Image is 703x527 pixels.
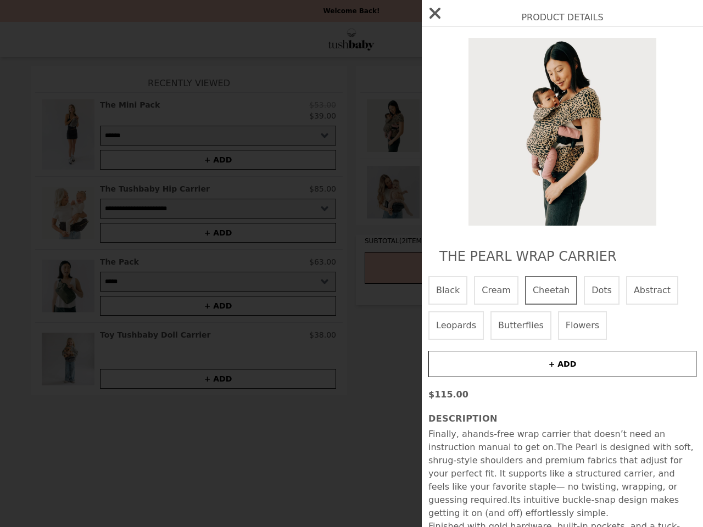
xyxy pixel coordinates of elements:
[525,276,577,305] button: Cheetah
[439,248,685,265] h2: The Pearl Wrap Carrier
[490,311,551,340] button: Butterflies
[428,351,696,377] button: + ADD
[584,276,620,305] button: Dots
[428,495,679,518] span: Its intuitive buckle-snap design makes getting it on (and off) effortlessly simple.
[428,428,696,520] p: Finally, a
[558,311,607,340] button: Flowers
[428,412,696,425] h3: Description
[428,429,694,518] span: hands-free wrap carrier that doesn’t need an instruction manual to get on. The Pearl is designed ...
[474,276,518,305] button: Cream
[428,311,484,340] button: Leopards
[462,38,663,226] img: Cheetah
[428,388,696,401] p: $115.00
[428,276,467,305] button: Black
[626,276,678,305] button: Abstract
